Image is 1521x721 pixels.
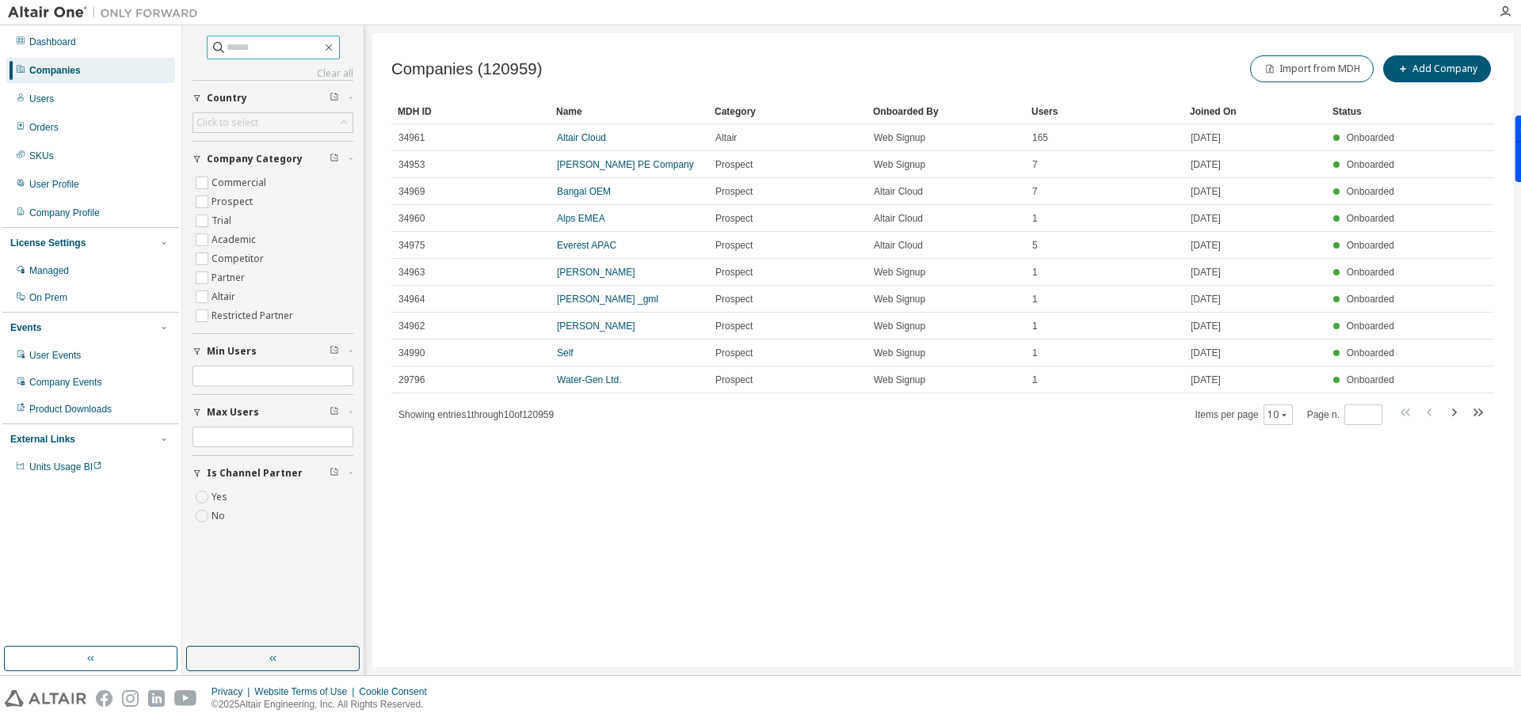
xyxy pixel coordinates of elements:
span: Prospect [715,320,753,332]
a: Water-Gen Ltd. [557,374,622,385]
button: Import from MDH [1250,55,1374,82]
label: Yes [212,488,231,507]
div: Orders [29,121,59,134]
label: No [212,507,228,526]
span: Onboarded [1347,321,1394,332]
label: Restricted Partner [212,306,296,325]
span: Clear filter [330,467,339,480]
div: Joined On [1190,99,1320,124]
div: Category [715,99,860,124]
div: Dashboard [29,36,76,48]
label: Altair [212,287,238,306]
div: Managed [29,264,69,277]
span: Altair [715,131,737,144]
img: Altair One [8,5,206,21]
img: facebook.svg [96,690,112,707]
span: Onboarded [1347,213,1394,224]
a: Bangal OEM [557,186,611,197]
div: Company Profile [29,207,100,219]
span: [DATE] [1191,347,1221,359]
span: Company Category [207,153,303,165]
span: 7 [1032,185,1038,198]
span: Altair Cloud [874,212,923,225]
span: 34961 [398,131,425,144]
label: Commercial [212,173,269,192]
button: Company Category [193,142,353,176]
span: 5 [1032,239,1038,252]
span: 1 [1032,212,1038,225]
label: Partner [212,268,248,287]
span: Prospect [715,293,753,305]
span: 34960 [398,212,425,225]
div: User Events [29,349,81,362]
span: 34990 [398,347,425,359]
span: Prospect [715,212,753,225]
a: [PERSON_NAME] [557,321,635,332]
label: Competitor [212,249,267,268]
div: Users [1031,99,1177,124]
div: Company Events [29,376,101,389]
span: 7 [1032,158,1038,171]
span: Onboarded [1347,159,1394,170]
span: [DATE] [1191,374,1221,386]
a: Altair Cloud [557,132,606,143]
span: Companies (120959) [391,60,542,78]
button: Min Users [193,334,353,369]
span: 1 [1032,320,1038,332]
span: Onboarded [1347,132,1394,143]
a: Everest APAC [557,240,616,251]
span: Web Signup [874,374,925,386]
a: Alps EMEA [557,213,605,224]
span: [DATE] [1191,239,1221,252]
span: Prospect [715,158,753,171]
span: Web Signup [874,266,925,279]
span: Onboarded [1347,240,1394,251]
span: 1 [1032,347,1038,359]
span: Onboarded [1347,347,1394,359]
button: Max Users [193,395,353,430]
span: Max Users [207,406,259,419]
span: Prospect [715,374,753,386]
div: Companies [29,64,81,77]
span: Prospect [715,239,753,252]
a: [PERSON_NAME] [557,267,635,278]
span: Onboarded [1347,374,1394,385]
a: [PERSON_NAME] PE Company [557,159,694,170]
span: 34975 [398,239,425,252]
button: Country [193,81,353,116]
span: Clear filter [330,92,339,104]
span: Showing entries 1 through 10 of 120959 [398,409,554,420]
span: 34964 [398,293,425,305]
span: Page n. [1307,404,1382,425]
label: Prospect [212,192,256,211]
span: Prospect [715,185,753,198]
span: Web Signup [874,347,925,359]
label: Academic [212,230,259,249]
span: Clear filter [330,406,339,419]
span: [DATE] [1191,158,1221,171]
span: 165 [1032,131,1048,144]
div: User Profile [29,178,79,191]
span: Web Signup [874,158,925,171]
span: Onboarded [1347,267,1394,278]
span: 34962 [398,320,425,332]
span: Prospect [715,266,753,279]
span: Onboarded [1347,294,1394,305]
div: Cookie Consent [359,685,436,698]
span: [DATE] [1191,212,1221,225]
div: Website Terms of Use [254,685,359,698]
p: © 2025 Altair Engineering, Inc. All Rights Reserved. [212,698,436,712]
button: Add Company [1383,55,1491,82]
img: linkedin.svg [148,690,165,707]
span: Web Signup [874,320,925,332]
div: On Prem [29,291,67,304]
span: [DATE] [1191,266,1221,279]
span: Min Users [207,345,257,358]
span: Country [207,92,247,104]
span: Onboarded [1347,186,1394,197]
span: Prospect [715,347,753,359]
div: Users [29,93,54,105]
span: Web Signup [874,131,925,144]
img: youtube.svg [174,690,197,707]
a: [PERSON_NAME] _gml [557,294,658,305]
